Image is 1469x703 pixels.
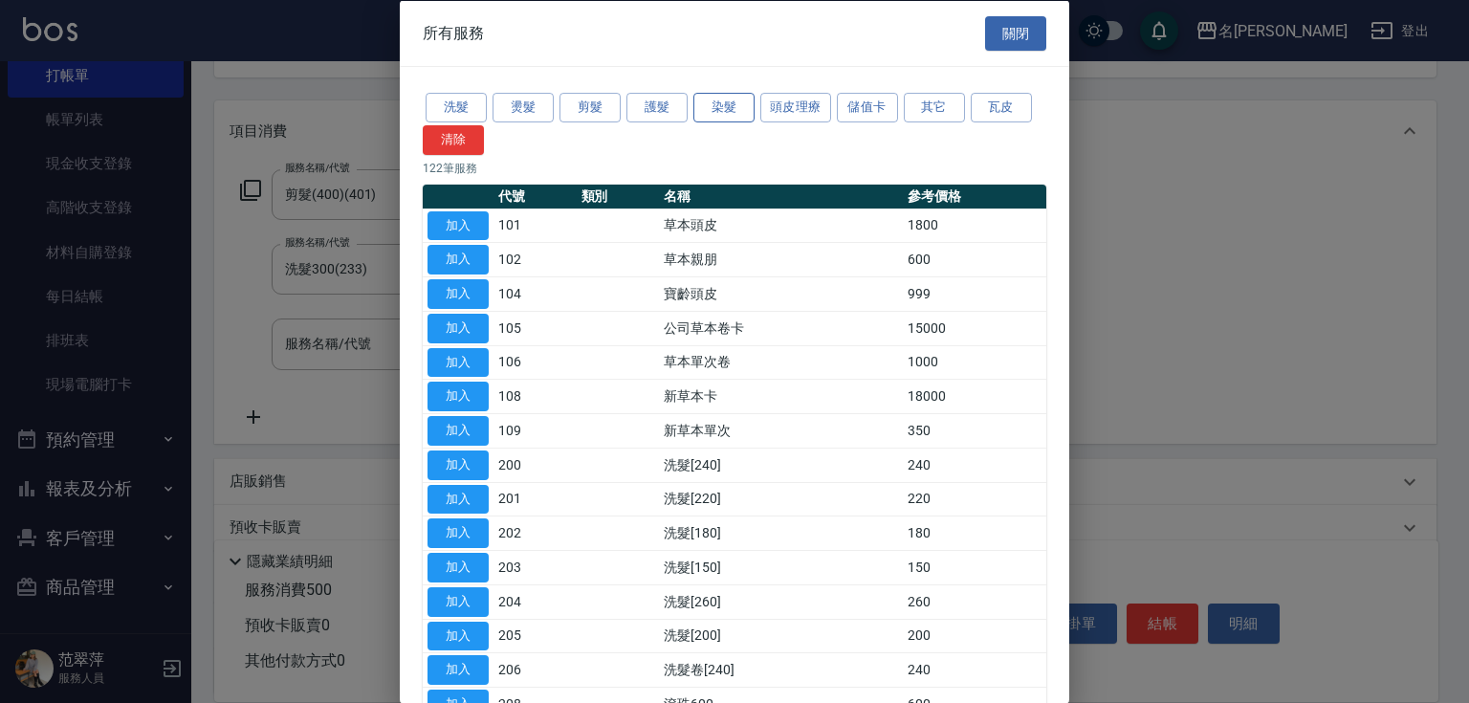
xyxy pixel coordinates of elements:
td: 新草本卡 [659,379,903,413]
td: 草本單次卷 [659,345,903,380]
button: 頭皮理療 [760,93,831,122]
td: 新草本單次 [659,413,903,448]
button: 關閉 [985,15,1046,51]
th: 參考價格 [903,184,1046,209]
td: 201 [493,482,577,516]
button: 清除 [423,124,484,154]
td: 洗髮[240] [659,448,903,482]
button: 洗髮 [426,93,487,122]
td: 108 [493,379,577,413]
td: 草本頭皮 [659,209,903,243]
button: 染髮 [693,93,755,122]
button: 加入 [428,210,489,240]
button: 護髮 [626,93,688,122]
td: 240 [903,652,1046,687]
button: 加入 [428,586,489,616]
td: 200 [903,619,1046,653]
td: 180 [903,516,1046,550]
button: 剪髮 [559,93,621,122]
span: 所有服務 [423,23,484,42]
td: 1800 [903,209,1046,243]
td: 220 [903,482,1046,516]
button: 燙髮 [493,93,554,122]
td: 150 [903,550,1046,584]
td: 106 [493,345,577,380]
button: 加入 [428,484,489,514]
td: 999 [903,276,1046,311]
th: 代號 [493,184,577,209]
td: 洗髮[200] [659,619,903,653]
button: 加入 [428,553,489,582]
td: 204 [493,584,577,619]
button: 加入 [428,347,489,377]
button: 加入 [428,621,489,650]
th: 類別 [577,184,660,209]
td: 18000 [903,379,1046,413]
td: 240 [903,448,1046,482]
button: 其它 [904,93,965,122]
td: 105 [493,311,577,345]
td: 350 [903,413,1046,448]
td: 102 [493,242,577,276]
button: 瓦皮 [971,93,1032,122]
td: 260 [903,584,1046,619]
td: 公司草本卷卡 [659,311,903,345]
td: 205 [493,619,577,653]
td: 203 [493,550,577,584]
td: 1000 [903,345,1046,380]
button: 加入 [428,518,489,548]
button: 儲值卡 [837,93,898,122]
td: 寶齡頭皮 [659,276,903,311]
td: 洗髮[220] [659,482,903,516]
td: 109 [493,413,577,448]
td: 200 [493,448,577,482]
button: 加入 [428,655,489,685]
td: 洗髮[150] [659,550,903,584]
p: 122 筆服務 [423,159,1046,176]
td: 洗髮卷[240] [659,652,903,687]
td: 202 [493,516,577,550]
button: 加入 [428,245,489,275]
td: 206 [493,652,577,687]
button: 加入 [428,416,489,446]
td: 洗髮[260] [659,584,903,619]
button: 加入 [428,313,489,342]
td: 104 [493,276,577,311]
button: 加入 [428,382,489,411]
button: 加入 [428,279,489,309]
td: 洗髮[180] [659,516,903,550]
td: 600 [903,242,1046,276]
button: 加入 [428,450,489,479]
td: 草本親朋 [659,242,903,276]
th: 名稱 [659,184,903,209]
td: 101 [493,209,577,243]
td: 15000 [903,311,1046,345]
